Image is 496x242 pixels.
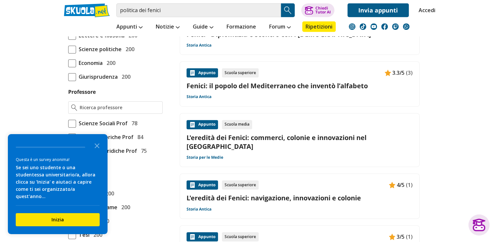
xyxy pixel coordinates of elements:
[187,120,218,129] div: Appunto
[68,88,96,95] label: Professore
[301,3,334,17] button: ChiediTutor AI
[138,147,147,155] span: 75
[119,72,130,81] span: 200
[187,207,211,212] a: Storia Antica
[76,72,118,81] span: Giurisprudenza
[154,21,181,33] a: Notizie
[129,119,137,128] span: 78
[16,156,100,163] div: Questa è un survey anonima!
[315,6,330,14] div: Chiedi Tutor AI
[392,23,399,30] img: twitch
[76,59,103,67] span: Economia
[8,134,108,234] div: Survey
[187,193,413,202] a: L'eredità dei Fenici: navigazione, innovazioni e colonie
[123,45,134,53] span: 200
[80,104,159,111] input: Ricerca professore
[104,59,115,67] span: 200
[187,232,218,241] div: Appunto
[76,119,128,128] span: Scienze Sociali Prof
[76,231,89,239] span: Tesi
[189,70,196,76] img: Appunti contenuto
[187,180,218,190] div: Appunto
[392,69,405,77] span: 3.3/5
[115,21,144,33] a: Appunti
[222,180,259,190] div: Scuola superiore
[397,181,405,189] span: 4/5
[189,233,196,240] img: Appunti contenuto
[389,233,395,240] img: Appunti contenuto
[76,45,122,53] span: Scienze politiche
[406,232,413,241] span: (1)
[116,3,281,17] input: Cerca appunti, riassunti o versioni
[16,213,100,226] button: Inizia
[16,164,100,200] div: Se sei uno studente o una studentessa universitario/a, allora clicca su 'Inizia' e aiutaci a capi...
[187,81,413,90] a: Fenici: il popolo del Mediterraneo che inventò l’alfabeto
[135,133,143,141] span: 84
[222,68,259,77] div: Scuola superiore
[187,43,211,48] a: Storia Antica
[189,182,196,188] img: Appunti contenuto
[302,21,336,32] a: Ripetizioni
[281,3,295,17] button: Search Button
[189,121,196,128] img: Appunti contenuto
[187,68,218,77] div: Appunto
[187,133,413,151] a: L'eredità dei Fenici: commerci, colonie e innovazioni nel [GEOGRAPHIC_DATA]
[283,5,293,15] img: Cerca appunti, riassunti o versioni
[187,155,223,160] a: Storia per le Medie
[381,23,388,30] img: facebook
[397,232,405,241] span: 3/5
[370,23,377,30] img: youtube
[385,70,391,76] img: Appunti contenuto
[347,3,409,17] a: Invia appunti
[349,23,355,30] img: instagram
[225,21,258,33] a: Formazione
[268,21,292,33] a: Forum
[187,94,211,99] a: Storia Antica
[389,182,395,188] img: Appunti contenuto
[119,203,130,212] span: 200
[222,120,252,129] div: Scuola media
[90,139,104,152] button: Close the survey
[76,133,133,141] span: Scienze Storiche Prof
[103,189,114,198] span: 200
[406,69,413,77] span: (3)
[71,104,77,111] img: Ricerca professore
[222,232,259,241] div: Scuola superiore
[91,231,102,239] span: 200
[419,3,432,17] a: Accedi
[406,181,413,189] span: (1)
[191,21,215,33] a: Guide
[403,23,409,30] img: WhatsApp
[360,23,366,30] img: tiktok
